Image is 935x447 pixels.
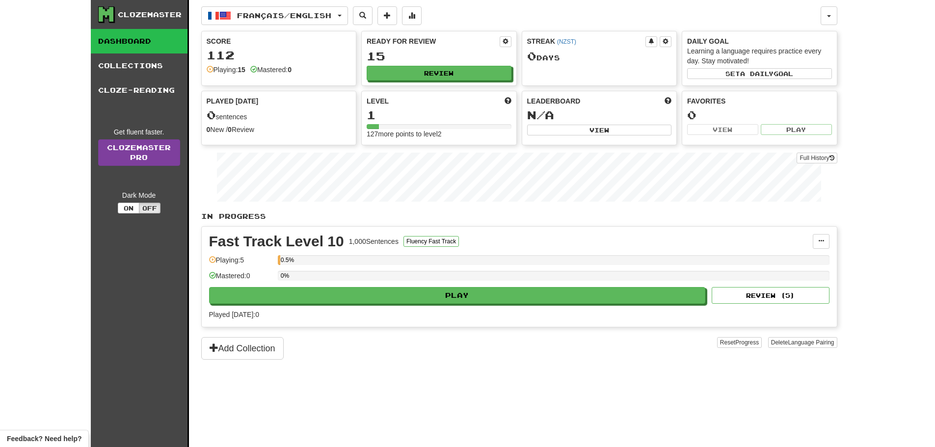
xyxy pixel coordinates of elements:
[207,96,259,106] span: Played [DATE]
[353,6,373,25] button: Search sentences
[237,11,331,20] span: Français / English
[207,109,351,122] div: sentences
[207,65,245,75] div: Playing:
[118,203,139,213] button: On
[98,139,180,166] a: ClozemasterPro
[201,6,348,25] button: Français/English
[740,70,774,77] span: a daily
[557,38,576,45] a: (NZST)
[98,127,180,137] div: Get fluent faster.
[527,49,536,63] span: 0
[91,53,187,78] a: Collections
[768,337,837,348] button: DeleteLanguage Pairing
[687,68,832,79] button: Seta dailygoal
[761,124,832,135] button: Play
[207,108,216,122] span: 0
[201,211,837,221] p: In Progress
[712,287,829,304] button: Review (5)
[687,46,832,66] div: Learning a language requires practice every day. Stay motivated!
[118,10,182,20] div: Clozemaster
[367,50,511,62] div: 15
[238,66,245,74] strong: 15
[207,126,211,133] strong: 0
[91,78,187,103] a: Cloze-Reading
[527,50,672,63] div: Day s
[687,109,832,121] div: 0
[377,6,397,25] button: Add sentence to collection
[527,36,646,46] div: Streak
[505,96,511,106] span: Score more points to level up
[349,237,399,246] div: 1,000 Sentences
[402,6,422,25] button: More stats
[527,96,581,106] span: Leaderboard
[207,36,351,46] div: Score
[735,339,759,346] span: Progress
[139,203,160,213] button: Off
[367,129,511,139] div: 127 more points to level 2
[527,108,554,122] span: N/A
[7,434,81,444] span: Open feedback widget
[288,66,292,74] strong: 0
[788,339,834,346] span: Language Pairing
[687,96,832,106] div: Favorites
[367,66,511,80] button: Review
[687,124,758,135] button: View
[367,109,511,121] div: 1
[209,271,273,287] div: Mastered: 0
[717,337,762,348] button: ResetProgress
[98,190,180,200] div: Dark Mode
[527,125,672,135] button: View
[209,287,706,304] button: Play
[797,153,837,163] button: Full History
[201,337,284,360] button: Add Collection
[207,49,351,61] div: 112
[209,311,259,318] span: Played [DATE]: 0
[228,126,232,133] strong: 0
[91,29,187,53] a: Dashboard
[367,36,500,46] div: Ready for Review
[209,234,344,249] div: Fast Track Level 10
[250,65,292,75] div: Mastered:
[687,36,832,46] div: Daily Goal
[209,255,273,271] div: Playing: 5
[207,125,351,134] div: New / Review
[403,236,459,247] button: Fluency Fast Track
[367,96,389,106] span: Level
[665,96,671,106] span: This week in points, UTC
